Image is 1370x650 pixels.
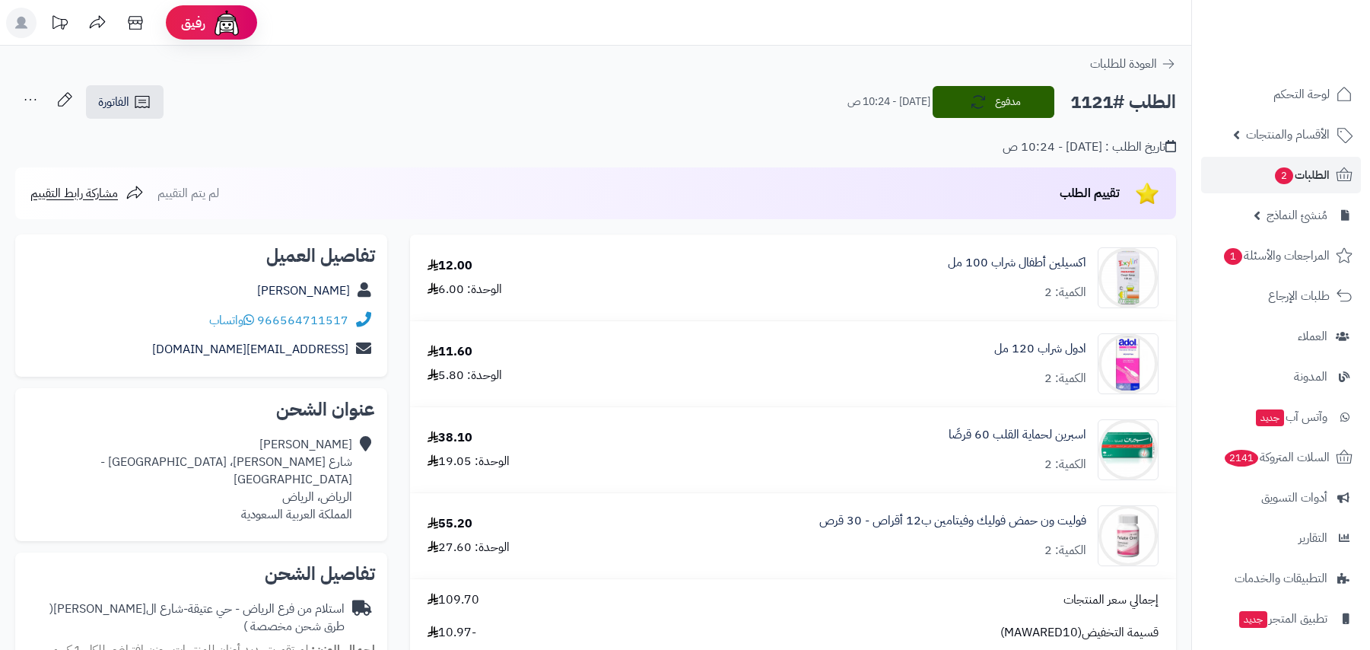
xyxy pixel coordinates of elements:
[1246,124,1330,145] span: الأقسام والمنتجات
[1298,527,1327,549] span: التقارير
[98,93,129,111] span: الفاتورة
[1273,164,1330,186] span: الطلبات
[27,601,345,636] div: استلام من فرع الرياض - حي عتيقة-شارع ال[PERSON_NAME]
[27,436,352,523] div: [PERSON_NAME] شارع [PERSON_NAME]، [GEOGRAPHIC_DATA] - [GEOGRAPHIC_DATA] الرياض، الرياض المملكة ال...
[1222,245,1330,266] span: المراجعات والأسئلة
[152,340,348,358] a: [EMAIL_ADDRESS][DOMAIN_NAME]
[1201,399,1361,435] a: وآتس آبجديد
[1201,439,1361,476] a: السلات المتروكة2141
[1268,285,1330,307] span: طلبات الإرجاع
[27,400,375,419] h2: عنوان الشحن
[1098,247,1158,308] img: 261440127a2475a09e5ec47bc55cdeece661-90x90.jpg
[1098,505,1158,566] img: 1738598662-FOLATE%20ONE-90x90.jpg
[994,340,1086,358] a: ادول شراب 120 مل
[181,14,205,32] span: رفيق
[1223,447,1330,468] span: السلات المتروكة
[933,86,1054,118] button: مدفوع
[1044,284,1086,301] div: الكمية: 2
[1256,409,1284,426] span: جديد
[948,254,1086,272] a: اكسيلين أطفال شراب 100 مل
[428,257,472,275] div: 12.00
[1098,333,1158,394] img: 6417aa59c1df10414a0af6e677dfd04d246f-90x90.jpg
[1294,366,1327,387] span: المدونة
[428,515,472,533] div: 55.20
[428,367,502,384] div: الوحدة: 5.80
[819,512,1086,530] a: فوليت ون حمض فوليك وفيتامين ب12 أقراص - 30 قرص
[1201,560,1361,597] a: التطبيقات والخدمات
[949,426,1086,444] a: اسبرين لحماية القلب 60 قرصًا
[257,311,348,330] a: 966564711517
[1090,55,1176,73] a: العودة للطلبات
[1044,370,1086,387] div: الكمية: 2
[1098,419,1158,480] img: 64455b0ec5af58584115964a8f77f331b43f-90x90.png
[428,539,510,556] div: الوحدة: 27.60
[428,591,479,609] span: 109.70
[1060,184,1120,202] span: تقييم الطلب
[1000,624,1159,642] span: قسيمة التخفيض(MAWARED10)
[30,184,144,202] a: مشاركة رابط التقييم
[1003,139,1176,156] div: تاريخ الطلب : [DATE] - 10:24 ص
[209,311,254,330] a: واتساب
[1044,542,1086,559] div: الكمية: 2
[27,565,375,583] h2: تفاصيل الشحن
[428,624,476,642] span: -10.97
[86,85,164,119] a: الفاتورة
[1090,55,1157,73] span: العودة للطلبات
[1201,601,1361,637] a: تطبيق المتجرجديد
[1261,487,1327,508] span: أدوات التسويق
[257,282,350,300] a: [PERSON_NAME]
[1239,611,1267,628] span: جديد
[1044,456,1086,473] div: الكمية: 2
[1201,237,1361,274] a: المراجعات والأسئلة1
[1238,608,1327,629] span: تطبيق المتجر
[157,184,219,202] span: لم يتم التقييم
[1235,568,1327,589] span: التطبيقات والخدمات
[428,429,472,447] div: 38.10
[1224,248,1242,265] span: 1
[1201,480,1361,516] a: أدوات التسويق
[1201,157,1361,193] a: الطلبات2
[1254,406,1327,428] span: وآتس آب
[1063,591,1159,609] span: إجمالي سعر المنتجات
[30,184,118,202] span: مشاركة رابط التقييم
[1225,450,1258,467] span: 2141
[1201,76,1361,113] a: لوحة التحكم
[1298,326,1327,347] span: العملاء
[27,247,375,265] h2: تفاصيل العميل
[40,8,78,42] a: تحديثات المنصة
[428,343,472,361] div: 11.60
[211,8,242,38] img: ai-face.png
[1267,205,1327,226] span: مُنشئ النماذج
[428,281,502,298] div: الوحدة: 6.00
[847,94,930,110] small: [DATE] - 10:24 ص
[1201,358,1361,395] a: المدونة
[428,453,510,470] div: الوحدة: 19.05
[1201,278,1361,314] a: طلبات الإرجاع
[1201,318,1361,355] a: العملاء
[1273,84,1330,105] span: لوحة التحكم
[1275,167,1293,184] span: 2
[1201,520,1361,556] a: التقارير
[49,600,345,636] span: ( طرق شحن مخصصة )
[1070,87,1176,118] h2: الطلب #1121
